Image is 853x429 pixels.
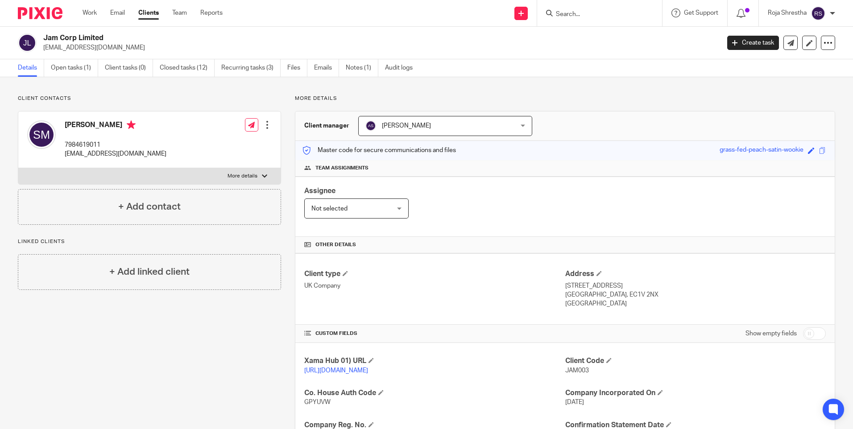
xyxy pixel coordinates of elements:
[43,33,580,43] h2: Jam Corp Limited
[18,238,281,245] p: Linked clients
[160,59,215,77] a: Closed tasks (12)
[287,59,307,77] a: Files
[684,10,718,16] span: Get Support
[304,388,565,398] h4: Co. House Auth Code
[304,356,565,366] h4: Xama Hub 01) URL
[565,281,826,290] p: [STREET_ADDRESS]
[565,269,826,279] h4: Address
[555,11,635,19] input: Search
[43,43,714,52] p: [EMAIL_ADDRESS][DOMAIN_NAME]
[304,269,565,279] h4: Client type
[745,329,797,338] label: Show empty fields
[51,59,98,77] a: Open tasks (1)
[221,59,281,77] a: Recurring tasks (3)
[172,8,187,17] a: Team
[18,7,62,19] img: Pixie
[304,187,335,194] span: Assignee
[18,59,44,77] a: Details
[565,367,589,374] span: JAM003
[304,121,349,130] h3: Client manager
[65,120,166,132] h4: [PERSON_NAME]
[118,200,181,214] h4: + Add contact
[83,8,97,17] a: Work
[304,367,368,374] a: [URL][DOMAIN_NAME]
[138,8,159,17] a: Clients
[311,206,348,212] span: Not selected
[314,59,339,77] a: Emails
[65,140,166,149] p: 7984619011
[200,8,223,17] a: Reports
[304,399,331,405] span: GPYUVW
[565,290,826,299] p: [GEOGRAPHIC_DATA], EC1V 2NX
[768,8,807,17] p: Roja Shrestha
[346,59,378,77] a: Notes (1)
[228,173,257,180] p: More details
[105,59,153,77] a: Client tasks (0)
[109,265,190,279] h4: + Add linked client
[565,356,826,366] h4: Client Code
[811,6,825,21] img: svg%3E
[302,146,456,155] p: Master code for secure communications and files
[565,299,826,308] p: [GEOGRAPHIC_DATA]
[27,120,56,149] img: svg%3E
[385,59,419,77] a: Audit logs
[304,281,565,290] p: UK Company
[315,165,369,172] span: Team assignments
[295,95,835,102] p: More details
[304,330,565,337] h4: CUSTOM FIELDS
[18,33,37,52] img: svg%3E
[565,399,584,405] span: [DATE]
[565,388,826,398] h4: Company Incorporated On
[720,145,803,156] div: grass-fed-peach-satin-wookie
[127,120,136,129] i: Primary
[315,241,356,248] span: Other details
[365,120,376,131] img: svg%3E
[727,36,779,50] a: Create task
[18,95,281,102] p: Client contacts
[110,8,125,17] a: Email
[65,149,166,158] p: [EMAIL_ADDRESS][DOMAIN_NAME]
[382,123,431,129] span: [PERSON_NAME]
